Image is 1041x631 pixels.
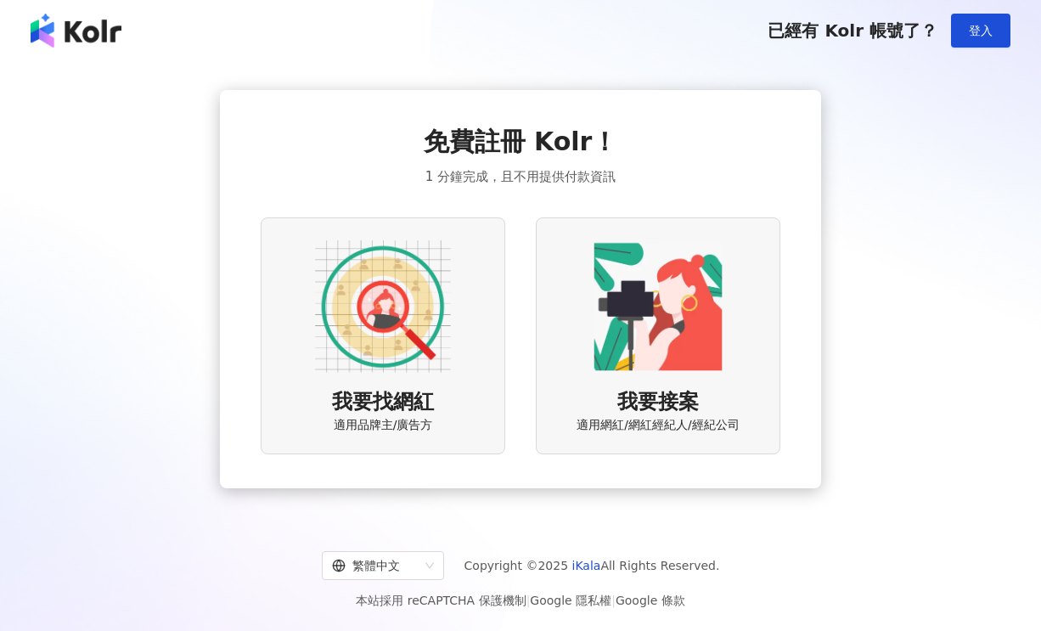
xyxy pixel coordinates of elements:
[951,14,1010,48] button: 登入
[572,559,601,572] a: iKala
[577,417,739,434] span: 適用網紅/網紅經紀人/經紀公司
[526,594,531,607] span: |
[616,594,685,607] a: Google 條款
[590,239,726,375] img: KOL identity option
[617,388,699,417] span: 我要接案
[768,20,937,41] span: 已經有 Kolr 帳號了？
[464,555,720,576] span: Copyright © 2025 All Rights Reserved.
[611,594,616,607] span: |
[424,124,618,160] span: 免費註冊 Kolr！
[332,552,419,579] div: 繁體中文
[425,166,616,187] span: 1 分鐘完成，且不用提供付款資訊
[332,388,434,417] span: 我要找網紅
[31,14,121,48] img: logo
[315,239,451,375] img: AD identity option
[334,417,433,434] span: 適用品牌主/廣告方
[969,24,993,37] span: 登入
[530,594,611,607] a: Google 隱私權
[356,590,684,611] span: 本站採用 reCAPTCHA 保護機制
